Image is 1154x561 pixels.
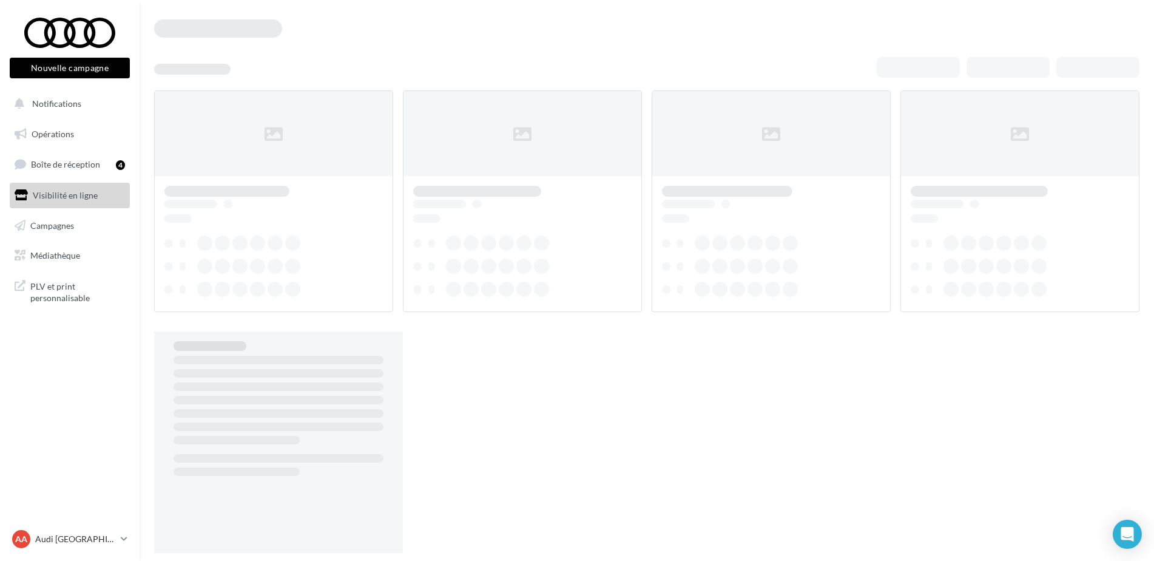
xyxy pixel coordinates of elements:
a: Boîte de réception4 [7,151,132,177]
a: Opérations [7,121,132,147]
span: PLV et print personnalisable [30,278,125,304]
span: Médiathèque [30,250,80,260]
span: Visibilité en ligne [33,190,98,200]
span: Notifications [32,98,81,109]
p: Audi [GEOGRAPHIC_DATA] [35,533,116,545]
a: Médiathèque [7,243,132,268]
button: Nouvelle campagne [10,58,130,78]
a: Campagnes [7,213,132,239]
a: AA Audi [GEOGRAPHIC_DATA] [10,528,130,551]
button: Notifications [7,91,127,117]
div: Open Intercom Messenger [1113,520,1142,549]
span: AA [15,533,27,545]
span: Opérations [32,129,74,139]
div: 4 [116,160,125,170]
a: Visibilité en ligne [7,183,132,208]
span: Boîte de réception [31,159,100,169]
span: Campagnes [30,220,74,230]
a: PLV et print personnalisable [7,273,132,309]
